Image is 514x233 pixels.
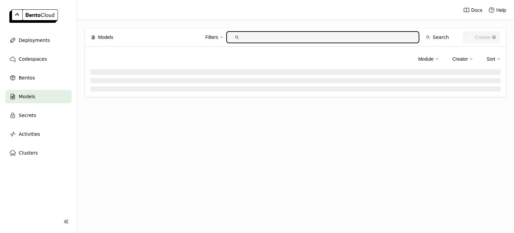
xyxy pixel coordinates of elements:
[19,74,35,82] span: Bentos
[205,34,218,41] div: Filters
[5,127,72,141] a: Activities
[418,52,439,66] div: Module
[463,31,500,43] button: Create
[5,90,72,103] a: Models
[19,149,38,157] span: Clusters
[463,7,482,13] a: Docs
[205,30,224,44] div: Filters
[475,35,496,40] div: Create
[488,7,506,13] div: Help
[19,130,40,138] span: Activities
[452,52,474,66] div: Creator
[418,55,434,63] div: Module
[422,31,453,43] button: Search
[98,34,113,41] span: Models
[487,55,495,63] div: Sort
[5,146,72,160] a: Clusters
[5,109,72,122] a: Secrets
[9,9,58,23] img: logo
[471,7,482,13] span: Docs
[19,111,36,119] span: Secrets
[452,55,468,63] div: Creator
[5,71,72,84] a: Bentos
[496,7,506,13] span: Help
[19,55,47,63] span: Codespaces
[19,36,50,44] span: Deployments
[19,93,35,101] span: Models
[487,52,501,66] div: Sort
